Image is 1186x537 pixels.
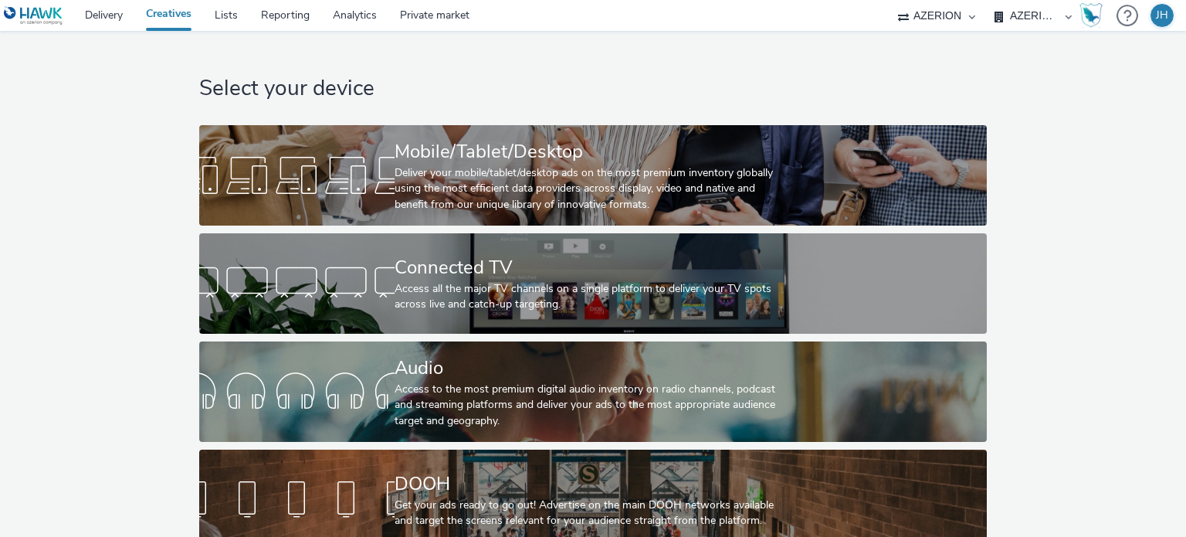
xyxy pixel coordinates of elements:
div: Mobile/Tablet/Desktop [395,138,785,165]
div: Audio [395,355,785,382]
a: AudioAccess to the most premium digital audio inventory on radio channels, podcast and streaming ... [199,342,986,442]
img: undefined Logo [4,6,63,25]
div: Get your ads ready to go out! Advertise on the main DOOH networks available and target the screen... [395,498,785,529]
a: Mobile/Tablet/DesktopDeliver your mobile/tablet/desktop ads on the most premium inventory globall... [199,125,986,226]
div: Access to the most premium digital audio inventory on radio channels, podcast and streaming platf... [395,382,785,429]
h1: Select your device [199,74,986,104]
a: Hawk Academy [1079,3,1109,28]
div: JH [1156,4,1168,27]
a: Connected TVAccess all the major TV channels on a single platform to deliver your TV spots across... [199,233,986,334]
div: DOOH [395,471,785,498]
div: Deliver your mobile/tablet/desktop ads on the most premium inventory globally using the most effi... [395,165,785,212]
img: Hawk Academy [1079,3,1103,28]
div: Access all the major TV channels on a single platform to deliver your TV spots across live and ca... [395,281,785,313]
div: Connected TV [395,254,785,281]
